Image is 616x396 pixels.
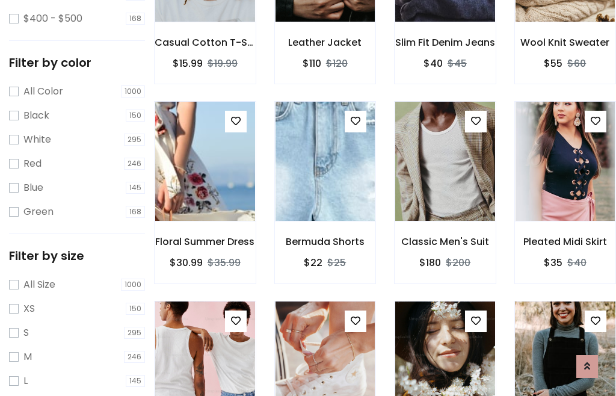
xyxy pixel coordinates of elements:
label: All Color [23,84,63,99]
label: XS [23,302,35,316]
span: 246 [124,158,145,170]
h6: Floral Summer Dress [155,236,256,247]
del: $40 [567,256,587,270]
h6: $110 [303,58,321,69]
span: 168 [126,206,145,218]
label: L [23,374,28,388]
h6: $55 [544,58,562,69]
label: Red [23,156,42,171]
h6: Classic Men's Suit [395,236,496,247]
label: White [23,132,51,147]
h6: Pleated Midi Skirt [515,236,616,247]
span: 246 [124,351,145,363]
h5: Filter by size [9,249,145,263]
label: Green [23,205,54,219]
label: M [23,350,32,364]
span: 1000 [121,85,145,97]
del: $60 [567,57,586,70]
h5: Filter by color [9,55,145,70]
h6: Leather Jacket [275,37,376,48]
label: $400 - $500 [23,11,82,26]
h6: Casual Cotton T-Shirt [155,37,256,48]
h6: Bermuda Shorts [275,236,376,247]
h6: $15.99 [173,58,203,69]
span: 145 [126,375,145,387]
h6: Wool Knit Sweater [515,37,616,48]
span: 1000 [121,279,145,291]
h6: $22 [304,257,322,268]
del: $200 [446,256,470,270]
span: 295 [124,134,145,146]
del: $25 [327,256,346,270]
span: 150 [126,110,145,122]
h6: $40 [423,58,443,69]
del: $45 [448,57,467,70]
span: 168 [126,13,145,25]
h6: Slim Fit Denim Jeans [395,37,496,48]
h6: $30.99 [170,257,203,268]
label: Blue [23,181,43,195]
span: 145 [126,182,145,194]
h6: $35 [544,257,562,268]
span: 150 [126,303,145,315]
del: $120 [326,57,348,70]
h6: $180 [419,257,441,268]
span: 295 [124,327,145,339]
del: $19.99 [208,57,238,70]
label: S [23,326,29,340]
del: $35.99 [208,256,241,270]
label: All Size [23,277,55,292]
label: Black [23,108,49,123]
